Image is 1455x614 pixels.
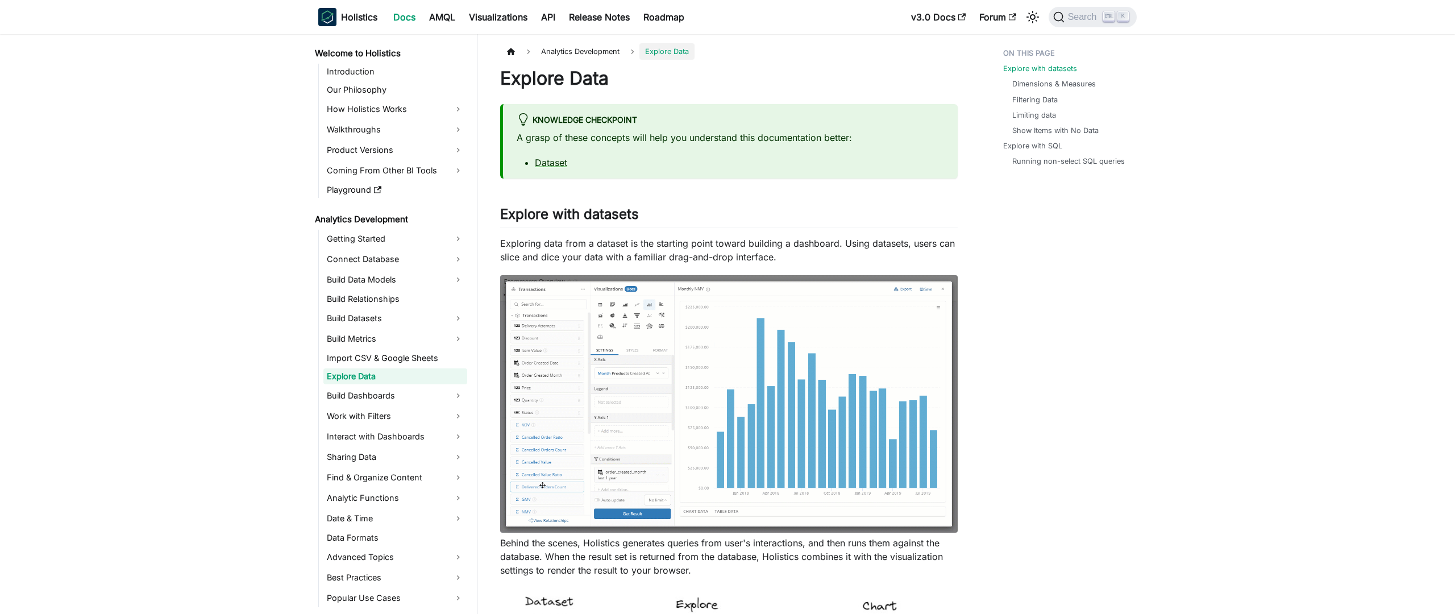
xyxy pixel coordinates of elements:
a: Product Versions [323,141,467,159]
a: Build Data Models [323,271,467,289]
a: API [534,8,562,26]
a: How Holistics Works [323,100,467,118]
button: Switch between dark and light mode (currently light mode) [1024,8,1042,26]
a: AMQL [422,8,462,26]
a: Work with Filters [323,407,467,425]
a: Forum [972,8,1023,26]
a: Filtering Data [1012,94,1058,105]
p: Behind the scenes, Holistics generates queries from user's interactions, and then runs them again... [500,536,958,577]
a: Release Notes [562,8,637,26]
a: Analytic Functions [323,489,467,507]
p: Exploring data from a dataset is the starting point toward building a dashboard. Using datasets, ... [500,237,958,264]
a: Advanced Topics [323,548,467,566]
a: Popular Use Cases [323,589,467,607]
a: Find & Organize Content [323,468,467,487]
a: Playground [323,182,467,198]
a: Explore with datasets [1003,63,1077,74]
span: Analytics Development [535,43,625,60]
a: Explore Data [323,368,467,384]
a: Build Relationships [323,291,467,307]
a: Dimensions & Measures [1012,78,1096,89]
a: Home page [500,43,522,60]
a: Analytics Development [311,211,467,227]
a: Visualizations [462,8,534,26]
a: Explore with SQL [1003,140,1062,151]
a: Introduction [323,64,467,80]
a: v3.0 Docs [904,8,972,26]
p: A grasp of these concepts will help you understand this documentation better: [517,131,944,144]
a: HolisticsHolistics [318,8,377,26]
a: Build Metrics [323,330,467,348]
a: Running non-select SQL queries [1012,156,1125,167]
kbd: K [1117,11,1129,22]
a: Date & Time [323,509,467,528]
nav: Docs sidebar [307,34,477,614]
h1: Explore Data [500,67,958,90]
h2: Explore with datasets [500,206,958,227]
span: Search [1065,12,1104,22]
a: Data Formats [323,530,467,546]
a: Import CSV & Google Sheets [323,350,467,366]
a: Limiting data [1012,110,1056,121]
a: Connect Database [323,250,467,268]
a: Welcome to Holistics [311,45,467,61]
span: Explore Data [639,43,695,60]
a: Show Items with No Data [1012,125,1099,136]
a: Build Dashboards [323,387,467,405]
a: Roadmap [637,8,691,26]
div: Knowledge Checkpoint [517,113,944,128]
a: Dataset [535,157,567,168]
a: Walkthroughs [323,121,467,139]
nav: Breadcrumbs [500,43,958,60]
a: Sharing Data [323,448,467,466]
button: Search (Ctrl+K) [1049,7,1137,27]
b: Holistics [341,10,377,24]
a: Interact with Dashboards [323,428,467,446]
a: Getting Started [323,230,467,248]
a: Docs [386,8,422,26]
a: Coming From Other BI Tools [323,161,467,180]
a: Best Practices [323,569,467,587]
a: Our Philosophy [323,82,467,98]
img: Holistics [318,8,336,26]
a: Build Datasets [323,309,467,327]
